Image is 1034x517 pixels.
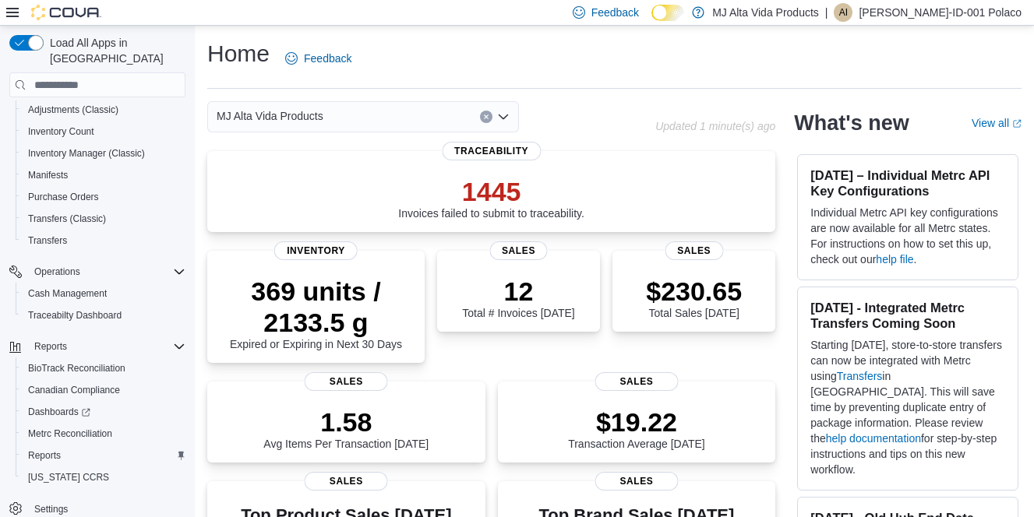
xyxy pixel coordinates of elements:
[591,5,639,20] span: Feedback
[16,401,192,423] a: Dashboards
[28,427,112,440] span: Metrc Reconciliation
[28,147,145,160] span: Inventory Manager (Classic)
[22,381,126,399] a: Canadian Compliance
[16,208,192,230] button: Transfers (Classic)
[462,276,574,319] div: Total # Invoices [DATE]
[595,372,678,391] span: Sales
[22,468,115,487] a: [US_STATE] CCRS
[876,253,913,266] a: help file
[837,370,883,382] a: Transfers
[16,164,192,186] button: Manifests
[217,107,323,125] span: MJ Alta Vida Products
[22,306,128,325] a: Traceabilty Dashboard
[497,111,510,123] button: Open list of options
[28,262,185,281] span: Operations
[22,166,185,185] span: Manifests
[28,287,107,300] span: Cash Management
[28,471,109,484] span: [US_STATE] CCRS
[16,357,192,379] button: BioTrack Reconciliation
[28,449,61,462] span: Reports
[220,276,412,350] div: Expired or Expiring in Next 30 Days
[22,284,113,303] a: Cash Management
[22,306,185,325] span: Traceabilty Dashboard
[568,406,705,438] p: $19.22
[442,142,541,160] span: Traceability
[31,5,101,20] img: Cova
[16,99,192,121] button: Adjustments (Classic)
[28,406,90,418] span: Dashboards
[44,35,185,66] span: Load All Apps in [GEOGRAPHIC_DATA]
[28,309,122,322] span: Traceabilty Dashboard
[22,424,118,443] a: Metrc Reconciliation
[398,176,584,207] p: 1445
[646,276,742,319] div: Total Sales [DATE]
[22,284,185,303] span: Cash Management
[595,472,678,491] span: Sales
[16,121,192,142] button: Inventory Count
[834,3,852,22] div: Angelo-ID-001 Polaco
[398,176,584,220] div: Invoices failed to submit to traceability.
[22,122,101,141] a: Inventory Count
[22,403,97,421] a: Dashboards
[22,446,185,465] span: Reports
[810,205,1005,267] p: Individual Metrc API key configurations are now available for all Metrc states. For instructions ...
[16,445,192,466] button: Reports
[22,188,185,206] span: Purchase Orders
[794,111,909,135] h2: What's new
[22,468,185,487] span: Washington CCRS
[810,337,1005,477] p: Starting [DATE], store-to-store transfers can now be integrated with Metrc using in [GEOGRAPHIC_D...
[28,262,86,281] button: Operations
[16,186,192,208] button: Purchase Orders
[304,51,351,66] span: Feedback
[34,503,68,515] span: Settings
[22,359,185,378] span: BioTrack Reconciliation
[22,144,151,163] a: Inventory Manager (Classic)
[28,213,106,225] span: Transfers (Classic)
[16,230,192,251] button: Transfers
[28,125,94,138] span: Inventory Count
[825,3,828,22] p: |
[22,144,185,163] span: Inventory Manager (Classic)
[22,209,185,228] span: Transfers (Classic)
[859,3,1022,22] p: [PERSON_NAME]-ID-001 Polaco
[651,21,652,22] span: Dark Mode
[22,231,73,250] a: Transfers
[28,337,185,356] span: Reports
[3,261,192,283] button: Operations
[305,372,388,391] span: Sales
[22,446,67,465] a: Reports
[480,111,492,123] button: Clear input
[16,379,192,401] button: Canadian Compliance
[972,117,1022,129] a: View allExternal link
[22,209,112,228] a: Transfers (Classic)
[28,169,68,181] span: Manifests
[16,466,192,488] button: [US_STATE] CCRS
[22,188,105,206] a: Purchase Orders
[22,424,185,443] span: Metrc Reconciliation
[826,432,921,445] a: help documentation
[28,337,73,356] button: Reports
[263,406,429,438] p: 1.58
[207,38,270,69] h1: Home
[22,100,185,119] span: Adjustments (Classic)
[16,283,192,304] button: Cash Management
[646,276,742,307] p: $230.65
[220,276,412,338] p: 369 units / 2133.5 g
[263,406,429,450] div: Avg Items Per Transaction [DATE]
[810,167,1005,199] h3: [DATE] – Individual Metrc API Key Configurations
[22,166,74,185] a: Manifests
[665,241,723,260] span: Sales
[28,384,120,396] span: Canadian Compliance
[28,234,67,247] span: Transfers
[22,100,125,119] a: Adjustments (Classic)
[810,300,1005,331] h3: [DATE] - Integrated Metrc Transfers Coming Soon
[22,403,185,421] span: Dashboards
[22,359,132,378] a: BioTrack Reconciliation
[462,276,574,307] p: 12
[28,362,125,375] span: BioTrack Reconciliation
[16,142,192,164] button: Inventory Manager (Classic)
[651,5,684,21] input: Dark Mode
[568,406,705,450] div: Transaction Average [DATE]
[489,241,548,260] span: Sales
[28,191,99,203] span: Purchase Orders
